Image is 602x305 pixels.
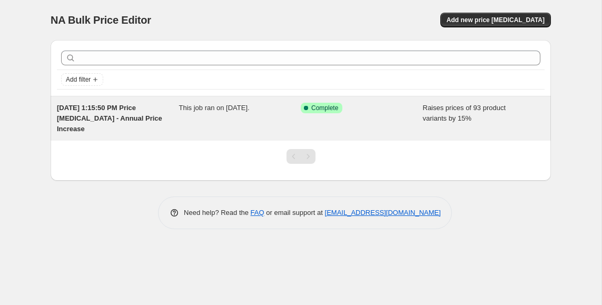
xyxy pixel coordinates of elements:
a: FAQ [251,209,264,217]
span: Add filter [66,75,91,84]
a: [EMAIL_ADDRESS][DOMAIN_NAME] [325,209,441,217]
button: Add filter [61,73,103,86]
button: Add new price [MEDICAL_DATA] [440,13,551,27]
span: [DATE] 1:15:50 PM Price [MEDICAL_DATA] - Annual Price Increase [57,104,162,133]
span: Complete [311,104,338,112]
nav: Pagination [287,149,315,164]
span: or email support at [264,209,325,217]
span: This job ran on [DATE]. [179,104,250,112]
span: Need help? Read the [184,209,251,217]
span: NA Bulk Price Editor [51,14,151,26]
span: Add new price [MEDICAL_DATA] [447,16,545,24]
span: Raises prices of 93 product variants by 15% [423,104,506,122]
